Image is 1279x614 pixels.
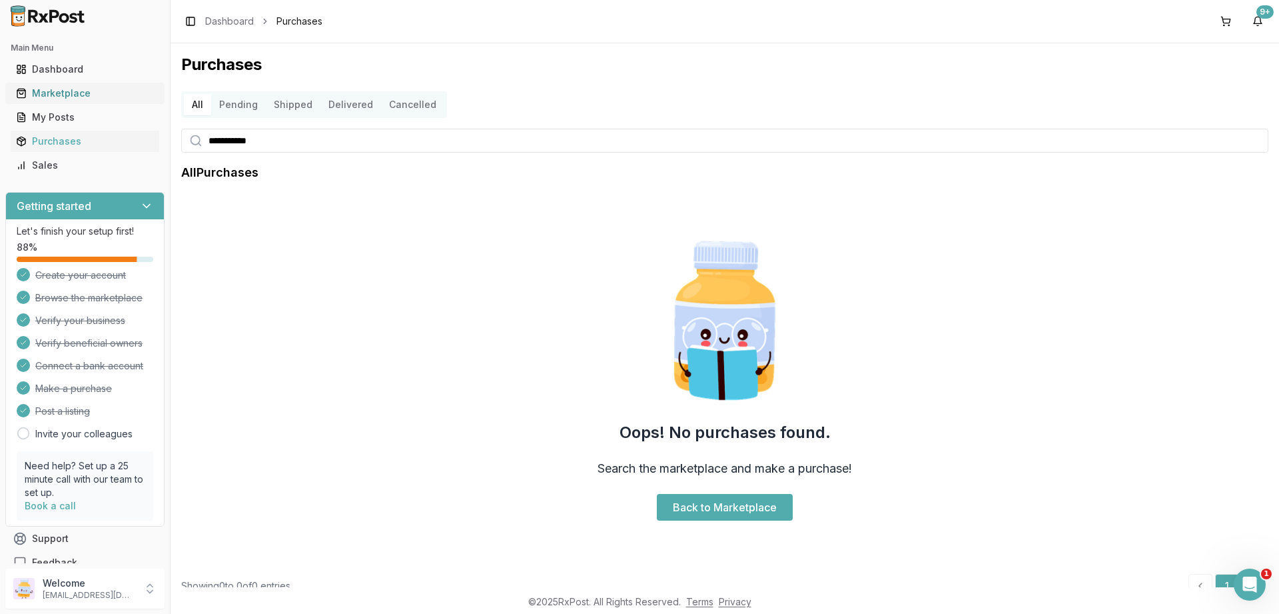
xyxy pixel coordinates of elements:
img: RxPost Logo [5,5,91,27]
h2: Main Menu [11,43,159,53]
button: Shipped [266,94,320,115]
a: Terms [686,596,713,607]
button: Dashboard [5,59,165,80]
button: Feedback [5,551,165,575]
a: Privacy [719,596,751,607]
button: Pending [211,94,266,115]
span: Connect a bank account [35,359,143,373]
a: Back to Marketplace [657,494,793,521]
div: Purchases [16,135,154,148]
nav: breadcrumb [205,15,322,28]
button: Sales [5,155,165,176]
p: Let's finish your setup first! [17,225,153,238]
button: My Posts [5,107,165,128]
div: 9+ [1256,5,1274,19]
iframe: Intercom live chat [1234,569,1266,601]
div: Dashboard [16,63,154,76]
a: Sales [11,153,159,177]
span: 1 [1261,569,1272,579]
a: Dashboard [11,57,159,81]
h1: Purchases [181,54,1268,75]
a: Dashboard [205,15,254,28]
a: Purchases [11,129,159,153]
button: Marketplace [5,83,165,104]
button: 9+ [1247,11,1268,32]
img: Smart Pill Bottle [639,235,810,406]
img: User avatar [13,578,35,599]
div: Marketplace [16,87,154,100]
button: Delivered [320,94,381,115]
span: Purchases [276,15,322,28]
h1: All Purchases [181,163,258,182]
h3: Search the marketplace and make a purchase! [598,459,852,478]
button: Cancelled [381,94,444,115]
button: Purchases [5,131,165,152]
a: Invite your colleagues [35,427,133,441]
span: Browse the marketplace [35,291,143,305]
a: Marketplace [11,81,159,105]
nav: pagination [1188,574,1268,598]
button: All [184,94,211,115]
a: Book a call [25,500,76,511]
span: Verify beneficial owners [35,337,143,350]
div: Showing 0 to 0 of 0 entries [181,579,290,593]
button: Support [5,527,165,551]
span: Feedback [32,556,77,569]
span: Verify your business [35,314,125,327]
span: Make a purchase [35,382,112,395]
p: Need help? Set up a 25 minute call with our team to set up. [25,459,145,499]
p: [EMAIL_ADDRESS][DOMAIN_NAME] [43,590,135,601]
h2: Oops! No purchases found. [620,422,831,443]
span: Post a listing [35,405,90,418]
a: My Posts [11,105,159,129]
h3: Getting started [17,198,91,214]
div: Sales [16,159,154,172]
a: 1 [1215,574,1239,598]
span: 88 % [17,241,37,254]
span: Create your account [35,269,126,282]
p: Welcome [43,577,135,590]
div: My Posts [16,111,154,124]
